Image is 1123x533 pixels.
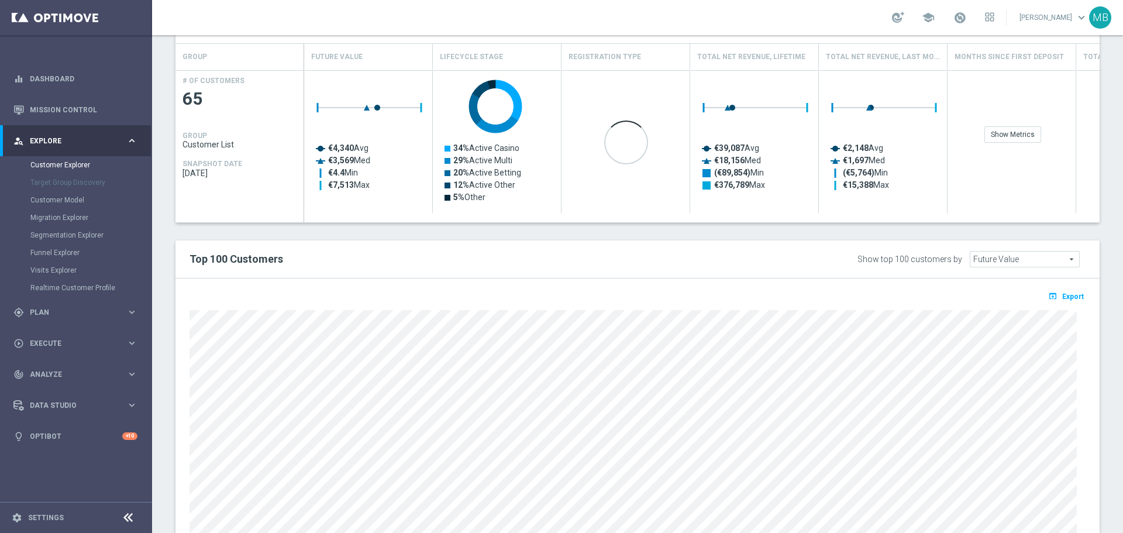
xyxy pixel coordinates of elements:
button: track_changes Analyze keyboard_arrow_right [13,370,138,379]
div: Realtime Customer Profile [30,279,151,297]
h4: Total Net Revenue, Lifetime [697,47,805,67]
span: Customer List [182,140,297,149]
text: Active Casino [453,143,519,153]
div: Segmentation Explorer [30,226,151,244]
tspan: 34% [453,143,469,153]
span: keyboard_arrow_down [1075,11,1088,24]
h4: # OF CUSTOMERS [182,77,244,85]
i: lightbulb [13,431,24,442]
text: Active Betting [453,168,521,177]
text: Med [714,156,761,165]
tspan: €7,513 [328,180,354,190]
h2: Top 100 Customers [190,252,705,266]
tspan: €18,156 [714,156,745,165]
button: gps_fixed Plan keyboard_arrow_right [13,308,138,317]
a: Settings [28,514,64,521]
span: Analyze [30,371,126,378]
div: Analyze [13,369,126,380]
tspan: €2,148 [843,143,869,153]
tspan: 20% [453,168,469,177]
i: equalizer [13,74,24,84]
div: Plan [13,307,126,318]
i: gps_fixed [13,307,24,318]
text: Active Multi [453,156,512,165]
tspan: €3,569 [328,156,354,165]
h4: SNAPSHOT DATE [182,160,242,168]
span: Export [1062,293,1084,301]
text: Min [714,168,764,178]
button: open_in_browser Export [1046,288,1086,304]
i: keyboard_arrow_right [126,338,137,349]
button: Data Studio keyboard_arrow_right [13,401,138,410]
div: Dashboard [13,63,137,94]
div: Funnel Explorer [30,244,151,262]
a: Dashboard [30,63,137,94]
i: keyboard_arrow_right [126,400,137,411]
tspan: 5% [453,192,464,202]
div: Customer Explorer [30,156,151,174]
span: Plan [30,309,126,316]
a: Migration Explorer [30,213,122,222]
div: Explore [13,136,126,146]
div: Execute [13,338,126,349]
span: 2025-09-16 [182,169,297,178]
div: Visits Explorer [30,262,151,279]
text: Avg [714,143,759,153]
div: Customer Model [30,191,151,209]
tspan: €39,087 [714,143,745,153]
text: Med [328,156,370,165]
h4: Total Net Revenue, Last Month [826,47,940,67]
tspan: 12% [453,180,469,190]
button: lightbulb Optibot +10 [13,432,138,441]
h4: Months Since First Deposit [955,47,1064,67]
span: 65 [182,88,297,111]
div: Optibot [13,421,137,452]
i: keyboard_arrow_right [126,307,137,318]
span: Data Studio [30,402,126,409]
a: Funnel Explorer [30,248,122,257]
text: Other [453,192,485,202]
div: Press SPACE to select this row. [175,70,304,214]
div: Show Metrics [984,126,1041,143]
span: school [922,11,935,24]
div: Target Group Discovery [30,174,151,191]
text: Min [843,168,888,178]
a: Mission Control [30,94,137,125]
tspan: €15,388 [843,180,873,190]
span: Execute [30,340,126,347]
h4: Future Value [311,47,363,67]
a: Optibot [30,421,122,452]
div: Mission Control [13,105,138,115]
tspan: €4,340 [328,143,354,153]
a: Visits Explorer [30,266,122,275]
tspan: (€5,764) [843,168,874,178]
button: person_search Explore keyboard_arrow_right [13,136,138,146]
text: Med [843,156,885,165]
i: track_changes [13,369,24,380]
h4: GROUP [182,132,207,140]
a: Realtime Customer Profile [30,283,122,293]
button: equalizer Dashboard [13,74,138,84]
text: Min [328,168,358,177]
button: play_circle_outline Execute keyboard_arrow_right [13,339,138,348]
i: open_in_browser [1048,291,1060,301]
span: Explore [30,137,126,145]
a: [PERSON_NAME]keyboard_arrow_down [1018,9,1089,26]
text: Avg [328,143,368,153]
tspan: 29% [453,156,469,165]
a: Segmentation Explorer [30,231,122,240]
i: keyboard_arrow_right [126,135,137,146]
tspan: (€89,854) [714,168,750,178]
tspan: €1,697 [843,156,869,165]
h4: Lifecycle Stage [440,47,503,67]
a: Customer Model [30,195,122,205]
div: Data Studio [13,400,126,411]
text: Max [714,180,765,190]
i: person_search [13,136,24,146]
